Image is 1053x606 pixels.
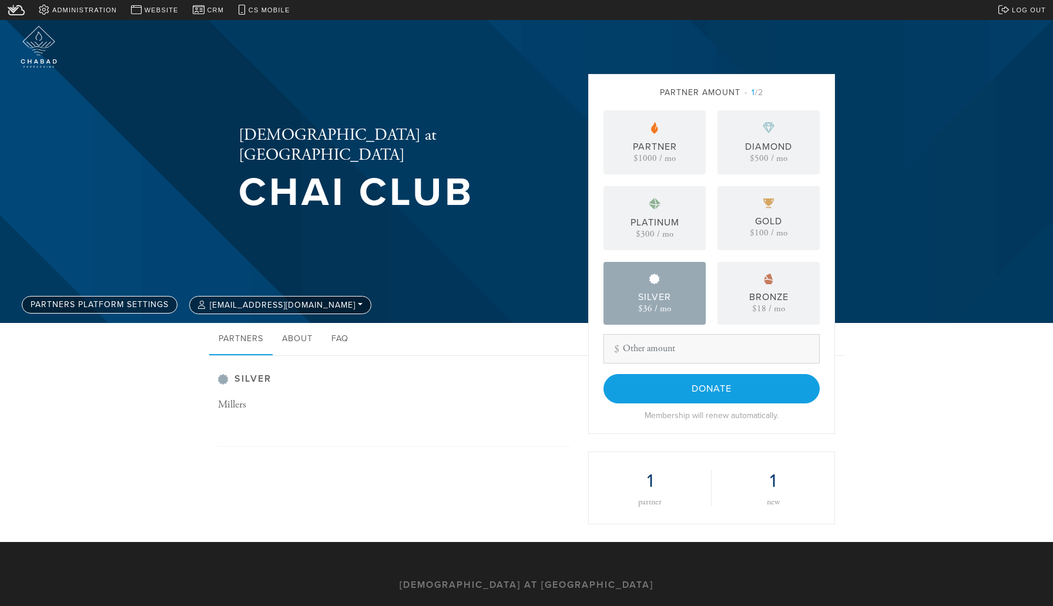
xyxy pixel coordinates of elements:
[729,498,817,506] div: new
[1012,5,1046,15] span: Log out
[218,396,394,413] p: Millers
[209,323,273,356] a: Partners
[633,140,677,154] div: Partner
[752,304,785,313] div: $18 / mo
[749,290,789,304] div: Bronze
[649,274,660,284] img: pp-silver.svg
[52,5,117,15] span: Administration
[750,228,787,237] div: $100 / mo
[745,87,763,97] span: /2
[603,409,820,422] div: Membership will renew automatically.
[649,198,660,210] img: pp-platinum.svg
[633,154,676,163] div: $1000 / mo
[750,154,787,163] div: $500 / mo
[189,296,371,314] button: [EMAIL_ADDRESS][DOMAIN_NAME]
[22,296,177,314] a: Partners Platform settings
[755,214,782,228] div: Gold
[729,470,817,492] h2: 1
[218,374,229,385] img: pp-silver.svg
[322,323,358,356] a: FAQ
[651,122,658,134] img: pp-partner.svg
[207,5,224,15] span: CRM
[764,274,773,284] img: pp-bronze.svg
[145,5,179,15] span: Website
[638,290,671,304] div: Silver
[763,198,774,208] img: pp-gold.svg
[239,174,550,212] h1: Chai Club
[239,126,550,165] h2: [DEMOGRAPHIC_DATA] at [GEOGRAPHIC_DATA]
[18,26,60,68] img: CAP%20Logo%20White.png
[638,304,671,313] div: $36 / mo
[249,5,290,15] span: CS Mobile
[636,230,673,238] div: $300 / mo
[752,87,755,97] span: 1
[763,122,774,134] img: pp-diamond.svg
[606,498,693,506] div: partner
[603,374,820,403] input: Donate
[603,334,820,363] input: Other amount
[218,373,571,385] h3: Silver
[273,323,322,356] a: About
[603,86,820,99] div: Partner Amount
[631,216,679,230] div: Platinum
[606,470,693,492] h2: 1
[745,140,792,154] div: Diamond
[400,580,653,591] h3: [DEMOGRAPHIC_DATA] at [GEOGRAPHIC_DATA]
